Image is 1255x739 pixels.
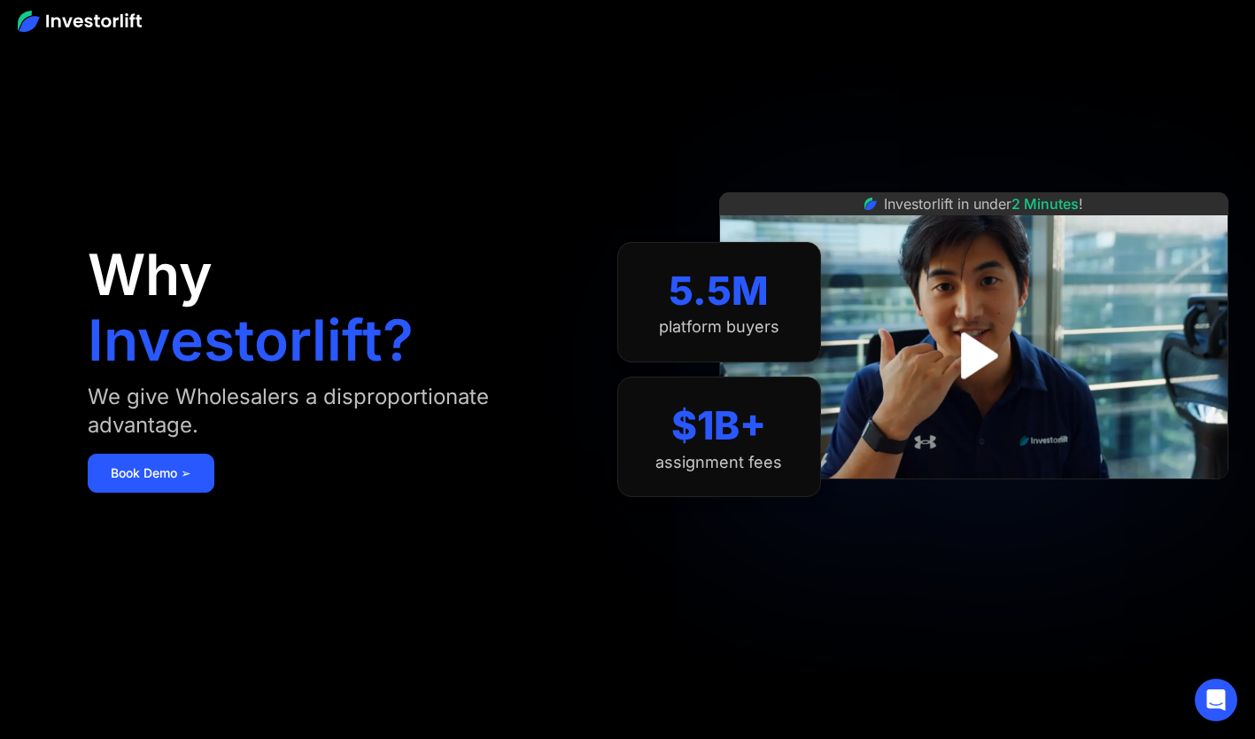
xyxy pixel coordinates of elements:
h1: Investorlift? [88,312,414,369]
div: $1B+ [671,402,766,449]
span: 2 Minutes [1011,195,1079,213]
div: platform buyers [659,317,779,337]
h1: Why [88,246,213,303]
div: We give Wholesalers a disproportionate advantage. [88,383,581,440]
div: Investorlift in under ! [884,193,1083,214]
a: open lightbox [934,316,1013,395]
div: assignment fees [655,453,782,472]
iframe: Customer reviews powered by Trustpilot [841,488,1106,510]
div: Open Intercom Messenger [1195,679,1237,721]
div: 5.5M [669,268,769,315]
a: Book Demo ➢ [88,454,214,493]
